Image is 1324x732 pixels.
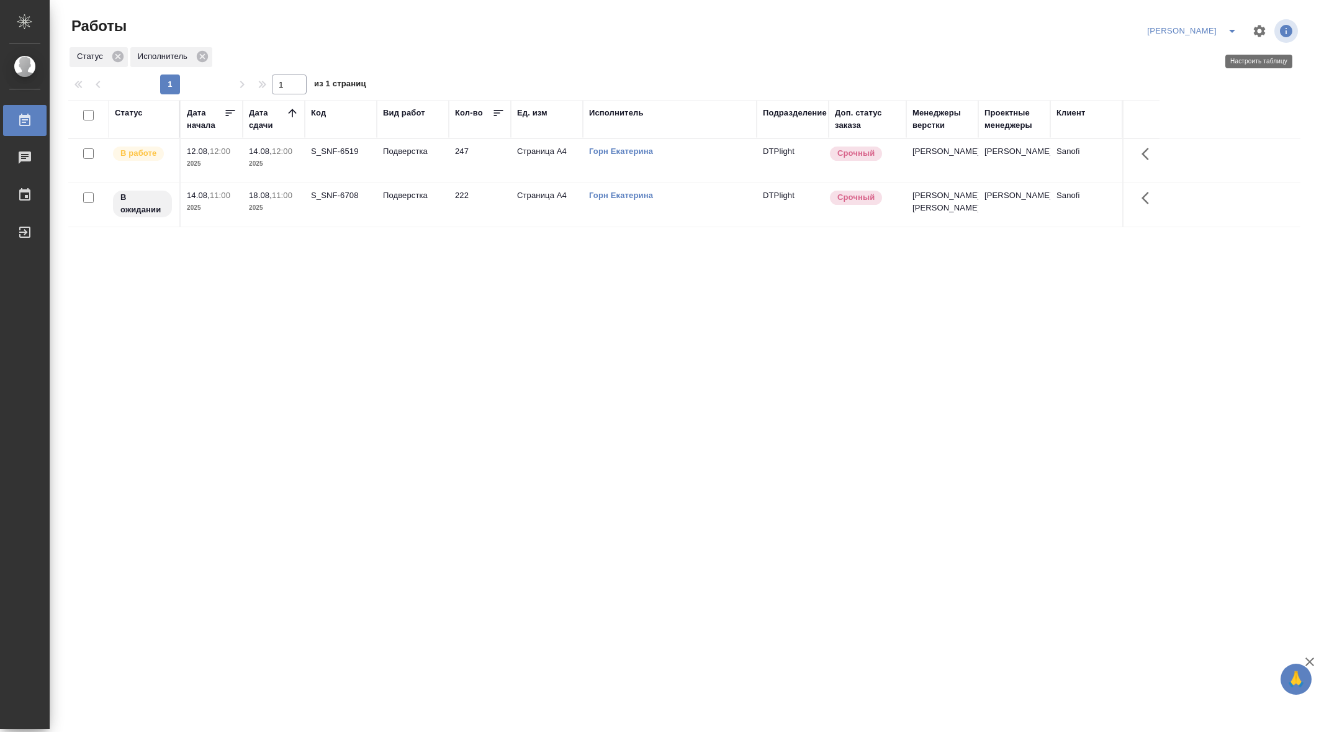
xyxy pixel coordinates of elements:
[449,183,511,227] td: 222
[187,191,210,200] p: 14.08,
[517,107,547,119] div: Ед. изм
[835,107,900,132] div: Доп. статус заказа
[449,139,511,183] td: 247
[314,76,366,94] span: из 1 страниц
[272,191,292,200] p: 11:00
[455,107,483,119] div: Кол-во
[511,139,583,183] td: Страница А4
[130,47,212,67] div: Исполнитель
[1056,107,1085,119] div: Клиент
[984,107,1044,132] div: Проектные менеджеры
[837,147,875,160] p: Срочный
[1056,145,1116,158] p: Sanofi
[757,183,829,227] td: DTPlight
[589,107,644,119] div: Исполнитель
[912,189,972,214] p: [PERSON_NAME], [PERSON_NAME]
[1134,139,1164,169] button: Здесь прячутся важные кнопки
[1056,189,1116,202] p: Sanofi
[77,50,107,63] p: Статус
[383,189,443,202] p: Подверстка
[763,107,827,119] div: Подразделение
[912,145,972,158] p: [PERSON_NAME]
[1281,664,1312,695] button: 🙏
[1274,19,1300,43] span: Посмотреть информацию
[1134,183,1164,213] button: Здесь прячутся важные кнопки
[249,158,299,170] p: 2025
[115,107,143,119] div: Статус
[120,191,164,216] p: В ожидании
[70,47,128,67] div: Статус
[311,145,371,158] div: S_SNF-6519
[138,50,192,63] p: Исполнитель
[249,202,299,214] p: 2025
[589,147,653,156] a: Горн Екатерина
[912,107,972,132] div: Менеджеры верстки
[1286,666,1307,692] span: 🙏
[112,189,173,219] div: Исполнитель назначен, приступать к работе пока рано
[1144,21,1245,41] div: split button
[120,147,156,160] p: В работе
[311,189,371,202] div: S_SNF-6708
[978,139,1050,183] td: [PERSON_NAME]
[187,107,224,132] div: Дата начала
[511,183,583,227] td: Страница А4
[272,147,292,156] p: 12:00
[210,191,230,200] p: 11:00
[249,191,272,200] p: 18.08,
[978,183,1050,227] td: [PERSON_NAME]
[210,147,230,156] p: 12:00
[837,191,875,204] p: Срочный
[311,107,326,119] div: Код
[112,145,173,162] div: Исполнитель выполняет работу
[383,145,443,158] p: Подверстка
[68,16,127,36] span: Работы
[187,202,236,214] p: 2025
[187,158,236,170] p: 2025
[383,107,425,119] div: Вид работ
[249,147,272,156] p: 14.08,
[589,191,653,200] a: Горн Екатерина
[187,147,210,156] p: 12.08,
[249,107,286,132] div: Дата сдачи
[757,139,829,183] td: DTPlight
